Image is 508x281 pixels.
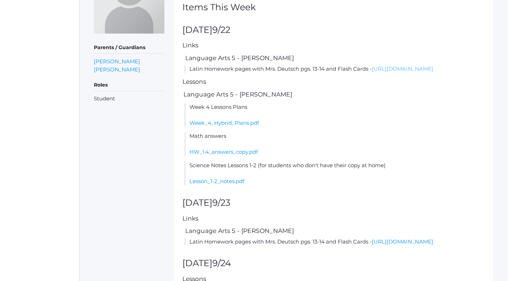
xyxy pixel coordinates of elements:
[184,65,485,73] li: Latin Homework pages with Mrs. Deutsch pgs. 13-14 and Flash Cards -
[212,24,230,35] span: 9/22
[182,42,485,49] h5: Links
[184,55,485,62] h5: Language Arts 5 - [PERSON_NAME]
[182,25,485,35] h2: [DATE]
[182,91,485,98] h5: Language Arts 5 - [PERSON_NAME]
[94,42,164,54] h5: Parents / Guardians
[182,258,485,268] h2: [DATE]
[212,197,230,208] span: 9/23
[184,103,485,127] li: Week 4 Lessons Plans
[182,78,485,85] h5: Lessons
[184,238,485,246] li: Latin Homework pages with Mrs. Deutsch pgs. 13-14 and Flash Cards -
[189,148,258,155] a: HW_1.4_answers_copy.pdf
[182,2,485,12] h2: Items This Week
[189,119,259,126] a: Week_4_Hybrid_Plans.pdf
[184,132,485,156] li: Math answers
[182,215,485,222] h5: Links
[94,57,140,65] a: [PERSON_NAME]
[182,198,485,208] h2: [DATE]
[372,65,433,72] a: [URL][DOMAIN_NAME]
[372,238,433,245] a: [URL][DOMAIN_NAME]
[184,162,485,186] li: Science Notes Lessons 1-2 (for students who don't have their copy at home)
[94,95,164,103] li: Student
[212,258,231,268] span: 9/24
[94,79,164,91] h5: Roles
[94,65,140,74] a: [PERSON_NAME]
[184,228,485,234] h5: Language Arts 5 - [PERSON_NAME]
[189,178,244,185] a: Lesson_1-2_notes.pdf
